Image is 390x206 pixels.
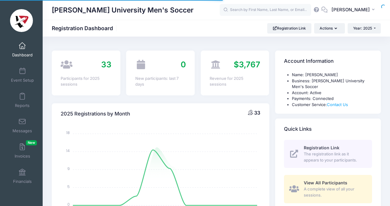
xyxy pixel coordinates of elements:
[8,39,37,60] a: Dashboard
[68,184,70,189] tspan: 5
[13,179,32,184] span: Financials
[61,105,130,123] h4: 2025 Registrations by Month
[101,60,112,69] span: 33
[8,165,37,187] a: Financials
[327,102,348,107] a: Contact Us
[68,166,70,171] tspan: 9
[11,78,34,83] span: Event Setup
[10,9,33,32] img: Lewis University Men's Soccer
[267,23,311,34] a: Registration Link
[304,151,365,163] span: The registration link as it appears to your participants.
[26,140,37,145] span: New
[210,76,260,87] div: Revenue for 2025 sessions
[8,140,37,162] a: InvoicesNew
[15,103,30,108] span: Reports
[292,72,372,78] li: Name: [PERSON_NAME]
[304,186,365,198] span: A complete view of all your sessions.
[8,64,37,86] a: Event Setup
[8,90,37,111] a: Reports
[292,78,372,90] li: Business: [PERSON_NAME] University Men's Soccer
[284,53,334,70] h4: Account Information
[220,4,311,16] input: Search by First Name, Last Name, or Email...
[331,6,370,13] span: [PERSON_NAME]
[284,121,312,138] h4: Quick Links
[234,60,260,69] span: $3,767
[66,148,70,153] tspan: 14
[348,23,381,34] button: Year: 2025
[12,128,32,133] span: Messages
[135,76,186,87] div: New participants: last 7 days
[8,115,37,136] a: Messages
[254,110,260,116] span: 33
[353,26,372,30] span: Year: 2025
[52,25,118,31] h1: Registration Dashboard
[181,60,186,69] span: 0
[304,180,347,185] span: View All Participants
[292,102,372,108] li: Customer Service:
[61,76,111,87] div: Participants for 2025 sessions
[328,3,381,17] button: [PERSON_NAME]
[314,23,345,34] button: Actions
[15,154,30,159] span: Invoices
[284,175,372,203] a: View All Participants A complete view of all your sessions.
[292,96,372,102] li: Payments: Connected
[292,90,372,96] li: Account: Active
[52,3,193,17] h1: [PERSON_NAME] University Men's Soccer
[304,145,339,150] span: Registration Link
[12,52,33,58] span: Dashboard
[66,130,70,135] tspan: 18
[284,140,372,168] a: Registration Link The registration link as it appears to your participants.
